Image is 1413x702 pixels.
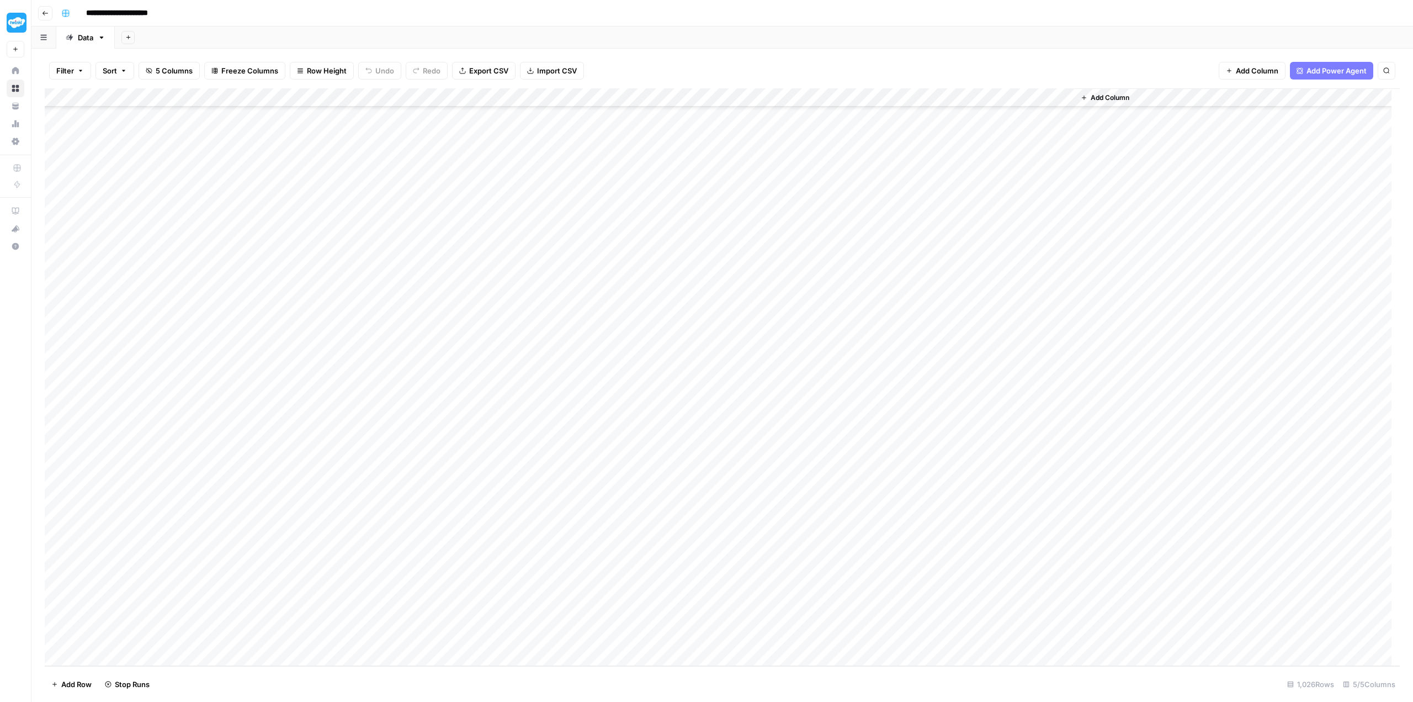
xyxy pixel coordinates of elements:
a: Browse [7,80,24,97]
button: Redo [406,62,448,80]
button: Import CSV [520,62,584,80]
button: Sort [95,62,134,80]
button: Add Row [45,675,98,693]
span: Add Column [1091,93,1129,103]
button: Help + Support [7,237,24,255]
button: Add Power Agent [1290,62,1373,80]
a: Your Data [7,97,24,115]
img: Twinkl Logo [7,13,26,33]
span: Sort [103,65,117,76]
span: 5 Columns [156,65,193,76]
span: Add Row [61,679,92,690]
button: Undo [358,62,401,80]
span: Freeze Columns [221,65,278,76]
span: Stop Runs [115,679,150,690]
span: Filter [56,65,74,76]
span: Add Column [1236,65,1278,76]
button: Stop Runs [98,675,156,693]
button: Workspace: Twinkl [7,9,24,36]
a: Usage [7,115,24,133]
span: Import CSV [537,65,577,76]
a: Data [56,27,115,49]
span: Redo [423,65,440,76]
button: Filter [49,62,91,80]
a: Home [7,62,24,80]
div: Data [78,32,93,43]
span: Row Height [307,65,347,76]
button: Row Height [290,62,354,80]
span: Export CSV [469,65,508,76]
div: 1,026 Rows [1283,675,1338,693]
button: 5 Columns [139,62,200,80]
span: Undo [375,65,394,76]
button: Add Column [1076,91,1134,105]
div: 5/5 Columns [1338,675,1400,693]
span: Add Power Agent [1306,65,1367,76]
button: What's new? [7,220,24,237]
button: Export CSV [452,62,516,80]
a: AirOps Academy [7,202,24,220]
button: Add Column [1219,62,1285,80]
a: Settings [7,133,24,150]
button: Freeze Columns [204,62,285,80]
